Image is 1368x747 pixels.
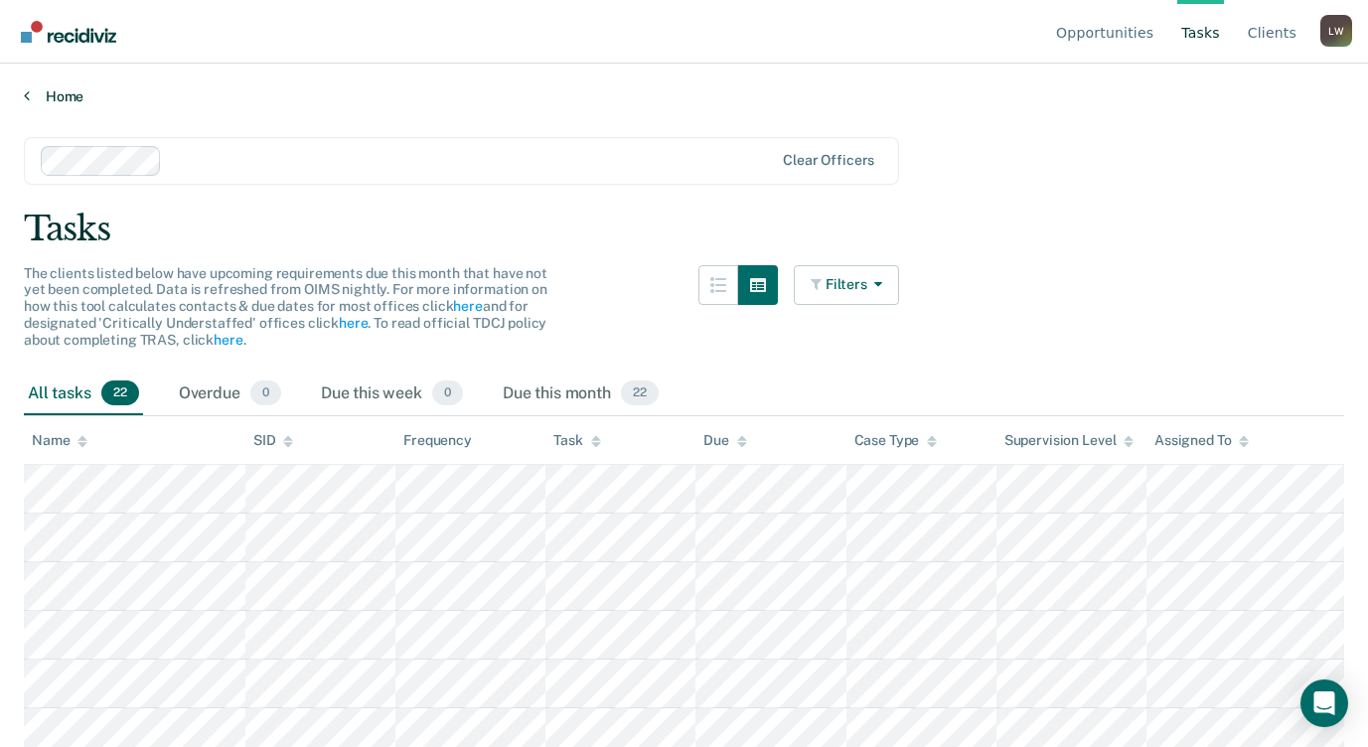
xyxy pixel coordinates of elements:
[24,265,547,348] span: The clients listed below have upcoming requirements due this month that have not yet been complet...
[553,432,600,449] div: Task
[1004,432,1135,449] div: Supervision Level
[1320,15,1352,47] div: L W
[453,298,482,314] a: here
[317,373,467,416] div: Due this week0
[1320,15,1352,47] button: Profile dropdown button
[175,373,285,416] div: Overdue0
[214,332,242,348] a: here
[32,432,87,449] div: Name
[24,373,143,416] div: All tasks22
[21,21,116,43] img: Recidiviz
[703,432,747,449] div: Due
[499,373,663,416] div: Due this month22
[794,265,899,305] button: Filters
[339,315,368,331] a: here
[621,380,659,406] span: 22
[24,209,1344,249] div: Tasks
[403,432,472,449] div: Frequency
[854,432,938,449] div: Case Type
[250,380,281,406] span: 0
[1300,679,1348,727] div: Open Intercom Messenger
[432,380,463,406] span: 0
[783,152,874,169] div: Clear officers
[24,87,1344,105] a: Home
[101,380,139,406] span: 22
[253,432,294,449] div: SID
[1154,432,1249,449] div: Assigned To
